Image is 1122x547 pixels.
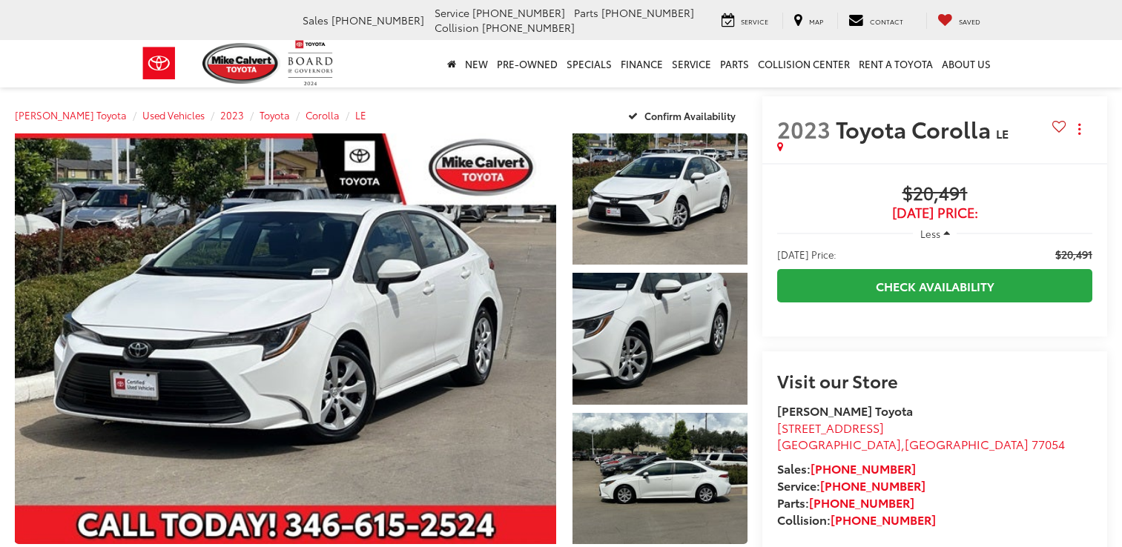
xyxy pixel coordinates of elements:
span: [DATE] Price: [777,247,836,262]
a: Home [443,40,461,87]
img: Mike Calvert Toyota [202,43,281,84]
img: 2023 Toyota Corolla LE [570,411,749,546]
button: Less [913,220,957,247]
span: $20,491 [1055,247,1092,262]
span: [GEOGRAPHIC_DATA] [777,435,901,452]
button: Confirm Availability [620,102,748,128]
a: [PHONE_NUMBER] [820,477,925,494]
a: [PERSON_NAME] Toyota [15,108,127,122]
a: Used Vehicles [142,108,205,122]
a: Corolla [306,108,340,122]
span: Confirm Availability [644,109,736,122]
a: Expand Photo 1 [572,133,748,265]
span: LE [996,125,1009,142]
a: Service [667,40,716,87]
a: Pre-Owned [492,40,562,87]
a: Check Availability [777,269,1092,302]
a: [STREET_ADDRESS] [GEOGRAPHIC_DATA],[GEOGRAPHIC_DATA] 77054 [777,419,1065,453]
a: Expand Photo 0 [15,133,556,544]
span: [GEOGRAPHIC_DATA] [905,435,1029,452]
a: [PHONE_NUMBER] [831,511,936,528]
a: Service [710,13,779,29]
span: , [777,435,1065,452]
span: Service [435,5,469,20]
a: About Us [937,40,995,87]
a: 2023 [220,108,244,122]
span: Contact [870,16,903,26]
a: Expand Photo 3 [572,413,748,544]
span: Sales [303,13,329,27]
strong: Collision: [777,511,936,528]
h2: Visit our Store [777,371,1092,390]
span: dropdown dots [1078,123,1080,135]
a: Toyota [260,108,290,122]
a: LE [355,108,366,122]
strong: Service: [777,477,925,494]
a: Parts [716,40,753,87]
span: Saved [959,16,980,26]
a: My Saved Vehicles [926,13,991,29]
span: Map [809,16,823,26]
span: [DATE] Price: [777,205,1092,220]
a: Map [782,13,834,29]
img: 2023 Toyota Corolla LE [570,272,749,405]
a: [PHONE_NUMBER] [809,494,914,511]
a: New [461,40,492,87]
span: [PHONE_NUMBER] [482,20,575,35]
a: Finance [616,40,667,87]
span: Parts [574,5,598,20]
span: Collision [435,20,479,35]
span: 77054 [1032,435,1065,452]
img: 2023 Toyota Corolla LE [10,132,561,546]
a: [PHONE_NUMBER] [811,460,916,477]
span: Toyota Corolla [836,113,996,145]
span: Service [741,16,768,26]
span: [PHONE_NUMBER] [331,13,424,27]
span: Less [920,227,940,240]
span: $20,491 [777,183,1092,205]
a: Specials [562,40,616,87]
a: Expand Photo 2 [572,273,748,404]
img: Toyota [131,39,187,87]
a: Collision Center [753,40,854,87]
button: Actions [1066,116,1092,142]
span: [PHONE_NUMBER] [472,5,565,20]
a: Contact [837,13,914,29]
span: [PHONE_NUMBER] [601,5,694,20]
img: 2023 Toyota Corolla LE [570,132,749,265]
strong: Parts: [777,494,914,511]
strong: Sales: [777,460,916,477]
span: 2023 [777,113,831,145]
a: Rent a Toyota [854,40,937,87]
span: [STREET_ADDRESS] [777,419,884,436]
strong: [PERSON_NAME] Toyota [777,402,913,419]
